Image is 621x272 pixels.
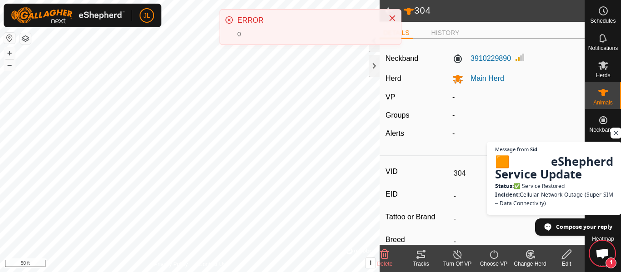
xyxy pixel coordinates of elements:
div: Turn Off VP [439,260,476,268]
span: Notifications [588,45,618,51]
label: 3910229890 [452,53,511,64]
button: + [4,48,15,59]
a: Privacy Policy [154,260,188,268]
label: Herd [386,74,401,82]
span: 1 [606,257,616,268]
div: Tracks [403,260,439,268]
div: ERROR [237,15,379,26]
span: i [370,259,371,267]
span: Neckbands [589,127,616,133]
div: Change Herd [512,260,548,268]
div: Edit [548,260,585,268]
span: Main Herd [463,74,504,82]
span: Help [597,262,609,267]
label: Neckband [386,53,418,64]
label: VP [386,93,395,101]
label: Groups [386,111,409,119]
img: Signal strength [515,52,526,63]
button: – [4,59,15,70]
button: Map Layers [20,33,31,44]
label: Breed [386,234,450,246]
img: Gallagher Logo [11,7,125,24]
span: Message from [495,147,529,152]
label: Alerts [386,129,404,137]
div: Open chat [590,241,615,266]
label: VID [386,166,450,178]
div: 0 [237,30,379,39]
span: Delete [377,261,393,267]
h2: 304 [403,5,585,17]
div: - [449,128,582,139]
label: Tattoo or Brand [386,211,450,223]
app-display-virtual-paddock-transition: - [452,93,455,101]
label: EID [386,188,450,200]
span: Schedules [590,18,616,24]
span: Sid [530,147,537,152]
span: Animals [593,100,613,105]
button: Close [386,12,399,25]
span: Heatmap [592,236,614,242]
button: Reset Map [4,33,15,44]
div: Choose VP [476,260,512,268]
a: Contact Us [199,260,225,268]
span: Herds [596,73,610,78]
li: HISTORY [428,28,463,38]
span: JL [144,11,150,20]
a: Help [585,245,621,271]
div: - [449,110,582,121]
button: i [366,258,376,268]
span: Compose your reply [556,219,612,235]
